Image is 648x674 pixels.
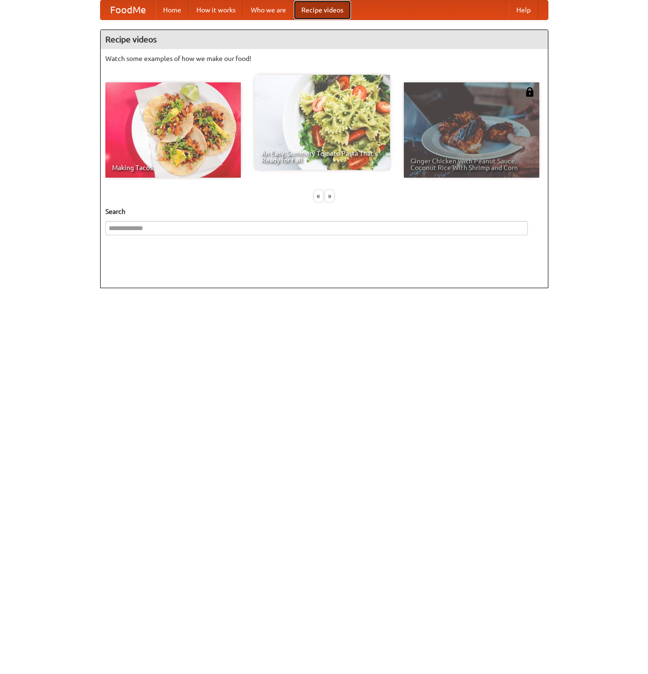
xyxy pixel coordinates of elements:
img: 483408.png [525,87,535,97]
a: Recipe videos [294,0,351,20]
a: Who we are [243,0,294,20]
a: FoodMe [101,0,155,20]
h5: Search [105,207,543,216]
a: Making Tacos [105,82,241,178]
a: Home [155,0,189,20]
a: An Easy, Summery Tomato Pasta That's Ready for Fall [255,75,390,170]
span: An Easy, Summery Tomato Pasta That's Ready for Fall [261,150,383,163]
span: Making Tacos [112,164,234,171]
a: How it works [189,0,243,20]
div: » [325,190,334,202]
h4: Recipe videos [101,30,548,49]
div: « [314,190,323,202]
a: Help [509,0,538,20]
p: Watch some examples of how we make our food! [105,54,543,63]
